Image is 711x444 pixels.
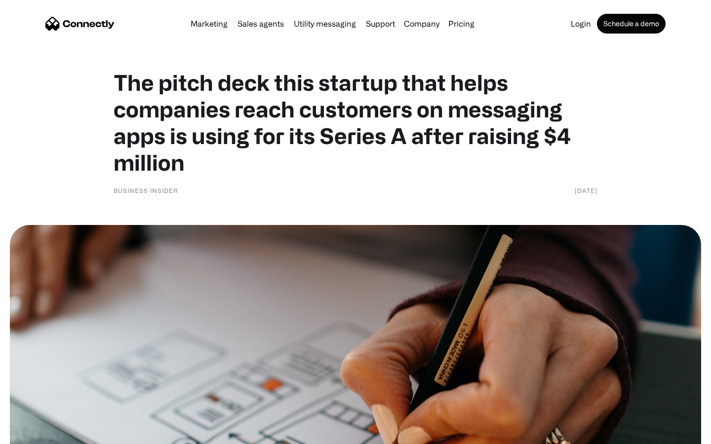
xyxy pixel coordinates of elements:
[362,20,399,28] a: Support
[290,20,360,28] a: Utility messaging
[597,14,666,34] a: Schedule a demo
[20,427,59,441] ul: Language list
[187,20,232,28] a: Marketing
[234,20,288,28] a: Sales agents
[114,185,178,195] div: Business Insider
[575,185,597,195] div: [DATE]
[404,17,439,31] div: Company
[567,20,595,28] a: Login
[114,69,597,176] h1: The pitch deck this startup that helps companies reach customers on messaging apps is using for i...
[444,20,478,28] a: Pricing
[10,427,59,441] aside: Language selected: English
